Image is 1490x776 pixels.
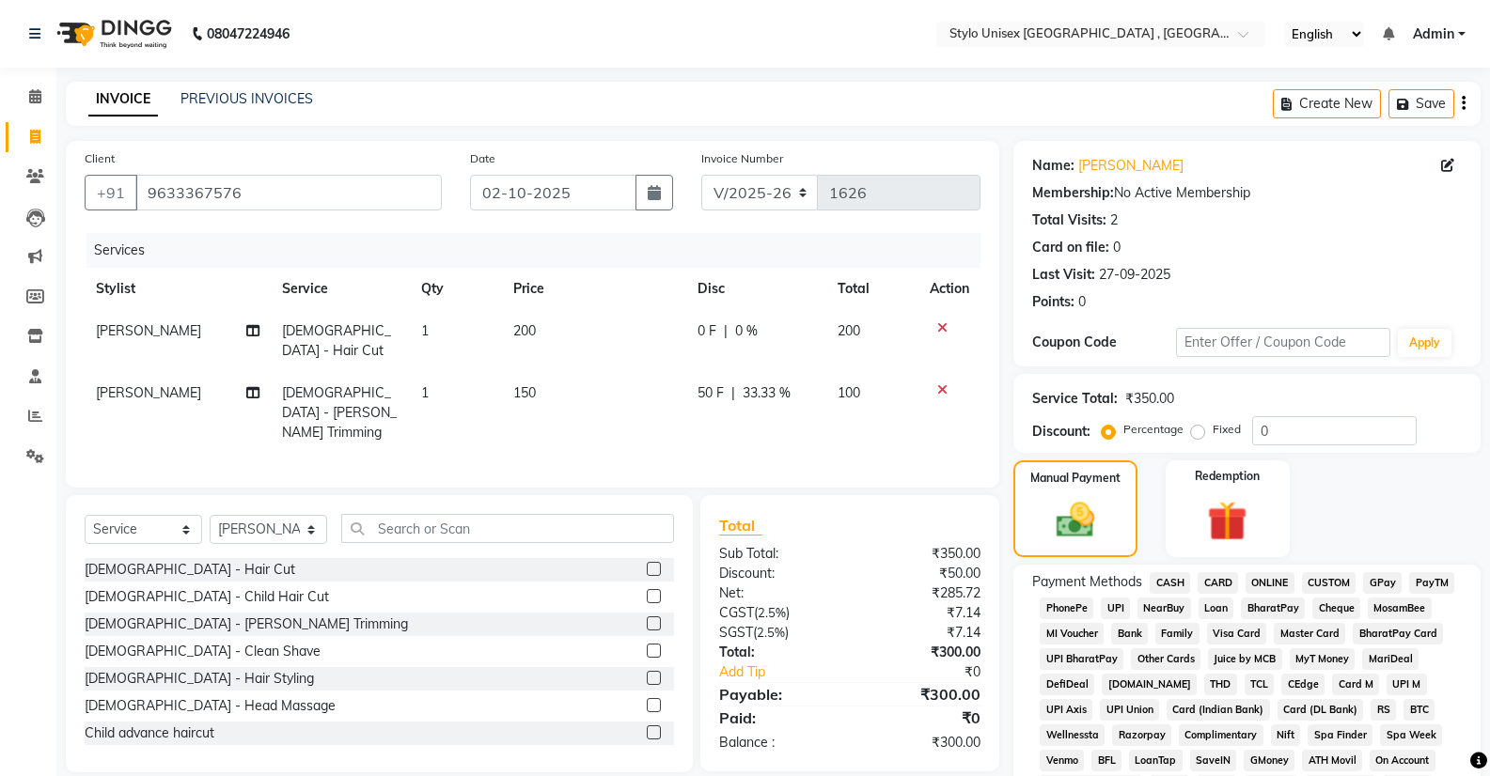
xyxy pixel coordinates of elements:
[1032,389,1118,409] div: Service Total:
[724,321,728,341] span: |
[1241,598,1305,619] span: BharatPay
[1199,598,1234,619] span: Loan
[1179,724,1263,746] span: Complimentary
[513,384,536,401] span: 150
[838,384,860,401] span: 100
[1032,333,1175,352] div: Coupon Code
[1032,572,1142,592] span: Payment Methods
[1273,89,1381,118] button: Create New
[1040,724,1105,746] span: Wellnessta
[1099,265,1170,285] div: 27-09-2025
[421,384,429,401] span: 1
[1032,422,1090,442] div: Discount:
[1398,329,1451,357] button: Apply
[719,604,754,621] span: CGST
[1044,498,1106,542] img: _cash.svg
[686,268,825,310] th: Disc
[850,643,995,662] div: ₹300.00
[1131,648,1200,670] span: Other Cards
[341,514,674,543] input: Search or Scan
[85,560,295,580] div: [DEMOGRAPHIC_DATA] - Hair Cut
[719,624,753,641] span: SGST
[758,605,786,620] span: 2.5%
[85,268,271,310] th: Stylist
[1190,750,1237,771] span: SaveIN
[1078,292,1086,312] div: 0
[1353,623,1443,644] span: BharatPay Card
[1100,699,1159,721] span: UPI Union
[1332,674,1379,695] span: Card M
[1308,724,1372,746] span: Spa Finder
[1032,210,1106,230] div: Total Visits:
[1195,468,1260,485] label: Redemption
[1246,572,1294,594] span: ONLINE
[1032,265,1095,285] div: Last Visit:
[850,564,995,583] div: ₹50.00
[698,383,724,403] span: 50 F
[743,383,791,403] span: 33.33 %
[705,603,850,623] div: ( )
[207,8,290,60] b: 08047224946
[735,321,758,341] span: 0 %
[1244,750,1294,771] span: GMoney
[1091,750,1121,771] span: BFL
[1195,496,1260,546] img: _gift.svg
[85,587,329,607] div: [DEMOGRAPHIC_DATA] - Child Hair Cut
[1032,238,1109,257] div: Card on file:
[1032,292,1074,312] div: Points:
[1040,598,1093,619] span: PhonePe
[1362,648,1419,670] span: MariDeal
[1123,421,1184,438] label: Percentage
[1113,238,1121,257] div: 0
[850,706,995,729] div: ₹0
[850,733,995,753] div: ₹300.00
[502,268,686,310] th: Price
[850,683,995,706] div: ₹300.00
[1155,623,1200,644] span: Family
[826,268,919,310] th: Total
[1413,24,1454,44] span: Admin
[705,683,850,706] div: Payable:
[470,150,495,167] label: Date
[1302,572,1357,594] span: CUSTOM
[1040,623,1104,644] span: MI Voucher
[701,150,783,167] label: Invoice Number
[1370,750,1435,771] span: On Account
[850,583,995,603] div: ₹285.72
[757,625,785,640] span: 2.5%
[1078,156,1184,176] a: [PERSON_NAME]
[1101,598,1130,619] span: UPI
[1032,156,1074,176] div: Name:
[1176,328,1390,357] input: Enter Offer / Coupon Code
[1271,724,1301,746] span: Nift
[1129,750,1183,771] span: LoanTap
[1030,470,1121,487] label: Manual Payment
[874,662,995,682] div: ₹0
[1204,674,1237,695] span: THD
[1371,699,1396,721] span: RS
[410,268,502,310] th: Qty
[48,8,177,60] img: logo
[513,322,536,339] span: 200
[1281,674,1325,695] span: CEdge
[85,614,408,634] div: [DEMOGRAPHIC_DATA] - [PERSON_NAME] Trimming
[1290,648,1356,670] span: MyT Money
[421,322,429,339] span: 1
[1137,598,1191,619] span: NearBuy
[1404,699,1435,721] span: BTC
[1102,674,1197,695] span: [DOMAIN_NAME]
[1125,389,1174,409] div: ₹350.00
[1312,598,1360,619] span: Cheque
[705,733,850,753] div: Balance :
[719,516,762,535] span: Total
[85,669,314,689] div: [DEMOGRAPHIC_DATA] - Hair Styling
[705,643,850,662] div: Total:
[1363,572,1402,594] span: GPay
[1213,421,1241,438] label: Fixed
[850,623,995,643] div: ₹7.14
[96,322,201,339] span: [PERSON_NAME]
[705,662,874,682] a: Add Tip
[1380,724,1442,746] span: Spa Week
[850,603,995,623] div: ₹7.14
[1167,699,1270,721] span: Card (Indian Bank)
